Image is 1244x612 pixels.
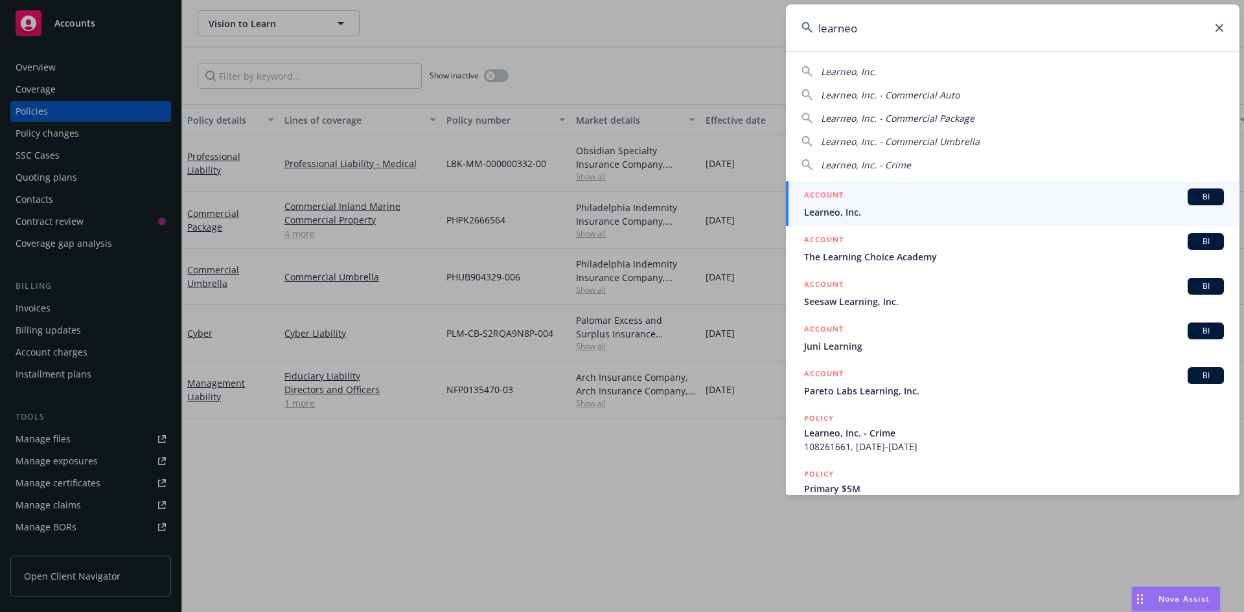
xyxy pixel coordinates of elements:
[1132,587,1148,611] div: Drag to move
[786,271,1239,315] a: ACCOUNTBISeesaw Learning, Inc.
[804,233,844,249] h5: ACCOUNT
[821,159,911,171] span: Learneo, Inc. - Crime
[1193,191,1219,203] span: BI
[804,440,1224,453] span: 108261661, [DATE]-[DATE]
[1131,586,1221,612] button: Nova Assist
[786,315,1239,360] a: ACCOUNTBIJuni Learning
[804,468,834,481] h5: POLICY
[821,135,980,148] span: Learneo, Inc. - Commercial Umbrella
[804,412,834,425] h5: POLICY
[821,112,974,124] span: Learneo, Inc. - Commercial Package
[804,205,1224,219] span: Learneo, Inc.
[821,65,877,78] span: Learneo, Inc.
[786,181,1239,226] a: ACCOUNTBILearneo, Inc.
[786,226,1239,271] a: ACCOUNTBIThe Learning Choice Academy
[786,360,1239,405] a: ACCOUNTBIPareto Labs Learning, Inc.
[786,405,1239,460] a: POLICYLearneo, Inc. - Crime108261661, [DATE]-[DATE]
[821,89,960,101] span: Learneo, Inc. - Commercial Auto
[786,5,1239,51] input: Search...
[786,460,1239,516] a: POLICYPrimary $5M
[804,384,1224,398] span: Pareto Labs Learning, Inc.
[1193,325,1219,337] span: BI
[1193,236,1219,247] span: BI
[804,188,844,204] h5: ACCOUNT
[804,482,1224,495] span: Primary $5M
[804,278,844,293] h5: ACCOUNT
[804,426,1224,440] span: Learneo, Inc. - Crime
[804,323,844,338] h5: ACCOUNT
[804,367,844,383] h5: ACCOUNT
[1158,593,1210,604] span: Nova Assist
[804,295,1224,308] span: Seesaw Learning, Inc.
[804,250,1224,264] span: The Learning Choice Academy
[1193,280,1219,292] span: BI
[804,339,1224,353] span: Juni Learning
[1193,370,1219,381] span: BI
